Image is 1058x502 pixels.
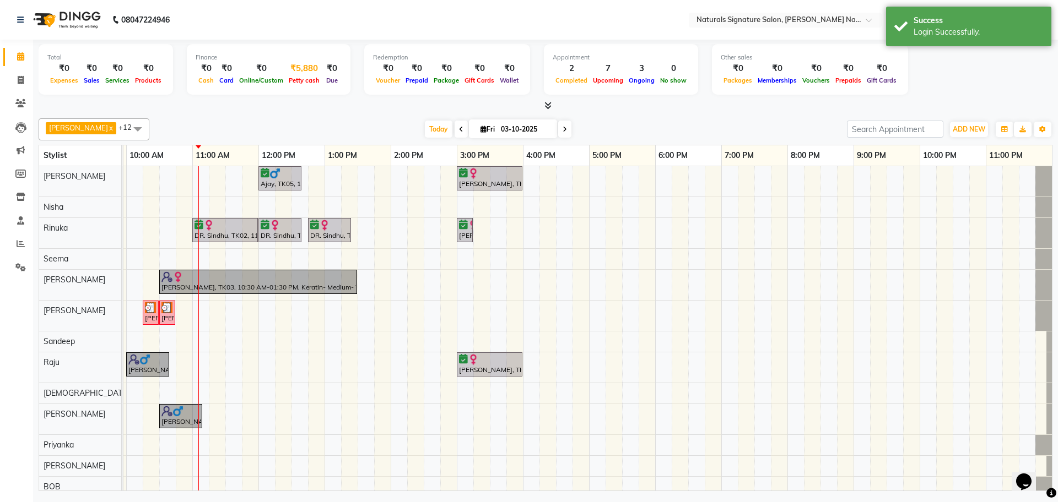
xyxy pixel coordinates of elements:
span: Expenses [47,77,81,84]
span: Seema [44,254,68,264]
input: 2025-10-03 [498,121,553,138]
a: 9:00 PM [854,148,889,163]
span: Sales [81,77,102,84]
a: 6:00 PM [656,148,690,163]
div: ₹0 [497,62,521,75]
div: ₹0 [81,62,102,75]
div: 3 [626,62,657,75]
div: [PERSON_NAME], TK06, 10:15 AM-10:25 AM, Eyebrow- Threading- Women [144,302,158,323]
div: [PERSON_NAME], TK01, 03:00 PM-03:10 PM, Eyebrow- Threading- Women [458,220,472,241]
div: [PERSON_NAME], TK01, 03:00 PM-04:00 PM, Advance Cut - By Stylist [458,168,521,189]
div: Redemption [373,53,521,62]
div: Other sales [721,53,899,62]
div: [PERSON_NAME], TK06, 10:30 AM-10:40 AM, Forehead- Threading- Women [160,302,174,323]
div: Total [47,53,164,62]
span: Voucher [373,77,403,84]
span: Petty cash [286,77,322,84]
div: ₹0 [217,62,236,75]
span: BOB [44,482,61,492]
div: ₹0 [236,62,286,75]
div: ₹0 [833,62,864,75]
a: 11:00 AM [193,148,233,163]
span: Products [132,77,164,84]
div: Success [914,15,1043,26]
div: 7 [590,62,626,75]
span: [PERSON_NAME] [44,305,105,315]
span: Due [323,77,341,84]
span: Prepaid [403,77,431,84]
a: 4:00 PM [523,148,558,163]
div: ₹0 [800,62,833,75]
span: Nisha [44,202,63,212]
div: ₹0 [47,62,81,75]
a: 12:00 PM [259,148,298,163]
span: Priyanka [44,440,74,450]
div: [PERSON_NAME], TK04, 10:30 AM-11:10 AM, [PERSON_NAME] & Chilli - Pedi- Men [160,406,201,427]
div: DR. Sindhu, TK02, 12:00 PM-12:40 PM, [PERSON_NAME] & Chilli - Mani- Women [260,220,300,241]
div: ₹0 [864,62,899,75]
a: x [108,123,113,132]
div: ₹0 [196,62,217,75]
div: 0 [657,62,689,75]
span: Cash [196,77,217,84]
span: Vouchers [800,77,833,84]
span: Card [217,77,236,84]
span: Sandeep [44,336,75,346]
span: Online/Custom [236,77,286,84]
span: [PERSON_NAME] [44,409,105,419]
div: ₹0 [462,62,497,75]
span: Package [431,77,462,84]
b: 08047224946 [121,4,170,35]
div: ₹5,880 [286,62,322,75]
span: [DEMOGRAPHIC_DATA] [44,388,129,398]
span: Today [425,121,452,138]
span: Stylist [44,150,67,160]
div: ₹0 [102,62,132,75]
div: ₹0 [431,62,462,75]
div: [PERSON_NAME], TK01, 03:00 PM-04:00 PM, Advance Cut - By Stylist [458,354,521,375]
div: 2 [553,62,590,75]
span: Gift Cards [864,77,899,84]
span: ADD NEW [953,125,985,133]
div: Login Successfully. [914,26,1043,38]
span: Rinuka [44,223,68,233]
span: Wallet [497,77,521,84]
span: Completed [553,77,590,84]
button: ADD NEW [950,122,988,137]
span: [PERSON_NAME] [44,171,105,181]
span: Upcoming [590,77,626,84]
span: [PERSON_NAME] [44,461,105,471]
div: [PERSON_NAME], TK03, 10:30 AM-01:30 PM, Keratin- Medium- Women [160,271,356,292]
div: Ajay, TK05, 12:00 PM-12:40 PM, Hair Cut By Stylist [260,168,300,189]
span: Services [102,77,132,84]
a: 7:00 PM [722,148,757,163]
span: [PERSON_NAME] [49,123,108,132]
a: 10:00 PM [920,148,959,163]
div: Finance [196,53,342,62]
div: [PERSON_NAME], TK04, 10:00 AM-10:40 AM, Hair Cut By Stylist [127,354,168,375]
span: Ongoing [626,77,657,84]
a: 5:00 PM [590,148,624,163]
div: ₹0 [373,62,403,75]
span: Fri [478,125,498,133]
div: DR. Sindhu, TK02, 12:45 PM-01:25 PM, [PERSON_NAME] & Chilli - Pedi- Women [309,220,350,241]
div: ₹0 [403,62,431,75]
div: ₹0 [132,62,164,75]
a: 3:00 PM [457,148,492,163]
span: Memberships [755,77,800,84]
a: 10:00 AM [127,148,166,163]
div: DR. Sindhu, TK02, 11:00 AM-12:00 PM, Brillance White Facial- Women [193,220,257,241]
span: Prepaids [833,77,864,84]
div: Appointment [553,53,689,62]
a: 8:00 PM [788,148,823,163]
span: No show [657,77,689,84]
a: 11:00 PM [986,148,1025,163]
span: Packages [721,77,755,84]
span: Raju [44,357,60,367]
div: ₹0 [755,62,800,75]
span: [PERSON_NAME] [44,275,105,285]
a: 2:00 PM [391,148,426,163]
input: Search Appointment [847,121,943,138]
a: 1:00 PM [325,148,360,163]
img: logo [28,4,104,35]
